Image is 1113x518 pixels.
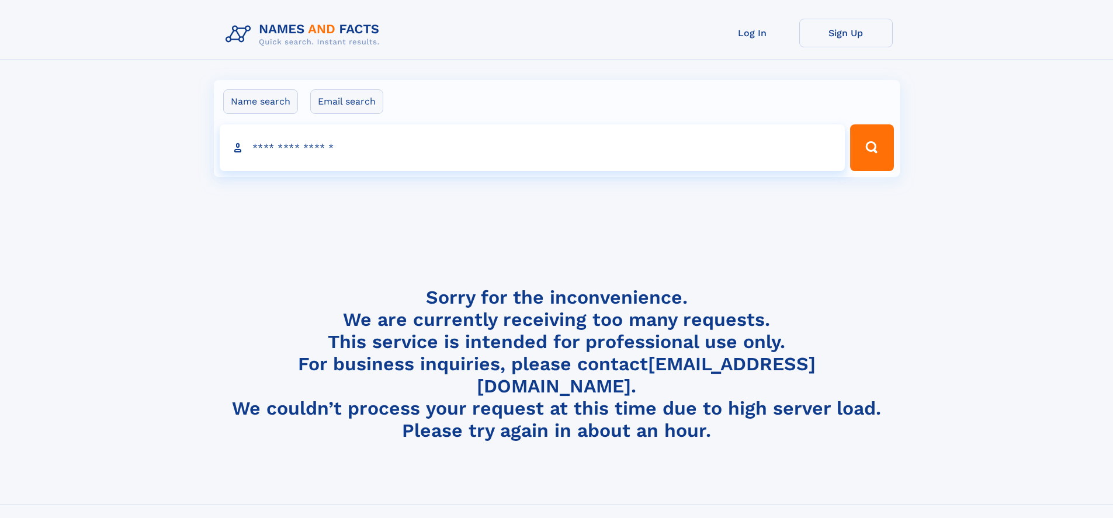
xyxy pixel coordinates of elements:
[220,124,845,171] input: search input
[799,19,893,47] a: Sign Up
[310,89,383,114] label: Email search
[477,353,816,397] a: [EMAIL_ADDRESS][DOMAIN_NAME]
[223,89,298,114] label: Name search
[706,19,799,47] a: Log In
[221,286,893,442] h4: Sorry for the inconvenience. We are currently receiving too many requests. This service is intend...
[221,19,389,50] img: Logo Names and Facts
[850,124,893,171] button: Search Button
